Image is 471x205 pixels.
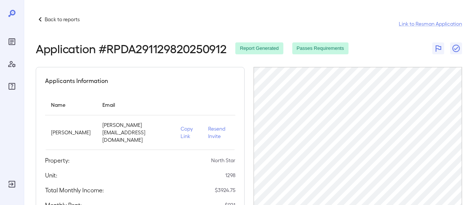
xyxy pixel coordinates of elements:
[45,16,80,23] p: Back to reports
[215,186,235,194] p: $ 3924.75
[181,125,196,140] p: Copy Link
[36,42,226,55] h2: Application # RPDA291129820250912
[6,36,18,48] div: Reports
[45,94,96,115] th: Name
[45,76,108,85] h5: Applicants Information
[45,94,235,150] table: simple table
[6,178,18,190] div: Log Out
[450,42,462,54] button: Close Report
[96,94,175,115] th: Email
[225,172,235,179] p: 1298
[432,42,444,54] button: Flag Report
[45,186,104,195] h5: Total Monthly Income:
[235,45,283,52] span: Report Generated
[399,20,462,28] a: Link to Resman Application
[51,129,90,136] p: [PERSON_NAME]
[45,171,57,180] h5: Unit:
[6,58,18,70] div: Manage Users
[292,45,349,52] span: Passes Requirements
[211,157,235,164] p: North Star
[102,121,169,144] p: [PERSON_NAME][EMAIL_ADDRESS][DOMAIN_NAME]
[45,156,70,165] h5: Property:
[6,80,18,92] div: FAQ
[208,125,229,140] p: Resend Invite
